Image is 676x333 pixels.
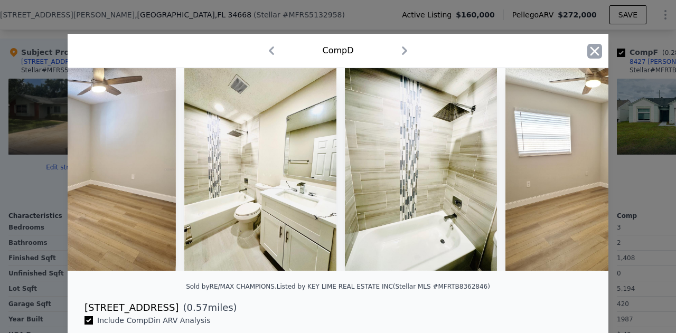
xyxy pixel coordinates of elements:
div: Listed by KEY LIME REAL ESTATE INC (Stellar MLS #MFRTB8362846) [277,283,490,290]
div: Sold by RE/MAX CHAMPIONS . [186,283,277,290]
span: Include Comp D in ARV Analysis [93,316,215,325]
div: [STREET_ADDRESS] [84,300,179,315]
img: Property Img [24,68,176,271]
img: Property Img [505,68,658,271]
img: Property Img [345,68,497,271]
span: 0.57 [187,302,208,313]
span: ( miles) [179,300,237,315]
img: Property Img [184,68,336,271]
div: Comp D [322,44,353,57]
